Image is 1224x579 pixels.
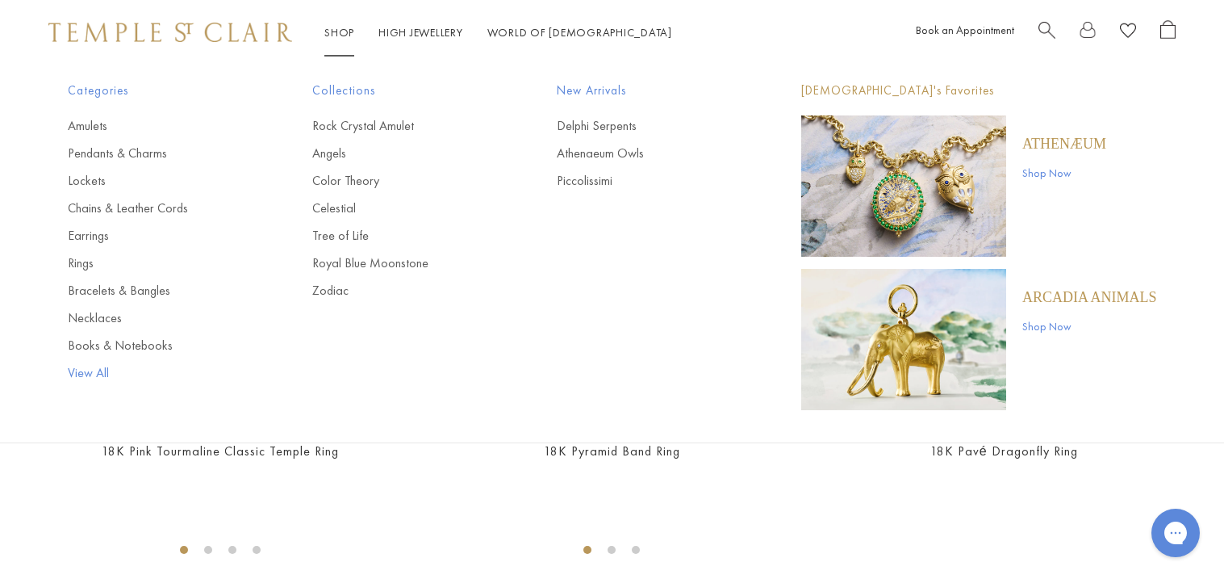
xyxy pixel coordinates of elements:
p: [DEMOGRAPHIC_DATA]'s Favorites [801,81,1157,101]
a: Rings [68,254,248,272]
a: ShopShop [324,25,354,40]
a: Lockets [68,172,248,190]
a: Athenæum [1022,135,1106,153]
a: Angels [312,145,492,162]
a: View Wishlist [1120,20,1136,45]
a: 18K Pyramid Band Ring [544,443,680,459]
a: Piccolissimi [557,172,737,190]
a: Pendants & Charms [68,145,248,162]
a: Earrings [68,227,248,245]
a: High JewelleryHigh Jewellery [378,25,463,40]
span: Collections [312,81,492,101]
a: 18K Pavé Dragonfly Ring [930,443,1078,459]
span: Categories [68,81,248,101]
a: Open Shopping Bag [1160,20,1176,45]
a: View All [68,364,248,382]
a: Athenaeum Owls [557,145,737,162]
a: Chains & Leather Cords [68,199,248,217]
a: Bracelets & Bangles [68,282,248,300]
a: Royal Blue Moonstone [312,254,492,272]
a: Tree of Life [312,227,492,245]
iframe: Gorgias live chat messenger [1143,503,1208,563]
a: Necklaces [68,309,248,327]
a: Shop Now [1022,317,1157,335]
nav: Main navigation [324,23,672,43]
a: World of [DEMOGRAPHIC_DATA]World of [DEMOGRAPHIC_DATA] [487,25,672,40]
a: 18K Pink Tourmaline Classic Temple Ring [102,443,339,459]
a: Search [1038,20,1055,45]
a: Celestial [312,199,492,217]
a: Delphi Serpents [557,117,737,135]
a: Zodiac [312,282,492,300]
a: Color Theory [312,172,492,190]
span: New Arrivals [557,81,737,101]
a: Shop Now [1022,164,1106,182]
a: Books & Notebooks [68,337,248,355]
a: Amulets [68,117,248,135]
img: Temple St. Clair [48,23,292,42]
a: ARCADIA ANIMALS [1022,288,1157,306]
a: Rock Crystal Amulet [312,117,492,135]
a: Book an Appointment [916,23,1014,37]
